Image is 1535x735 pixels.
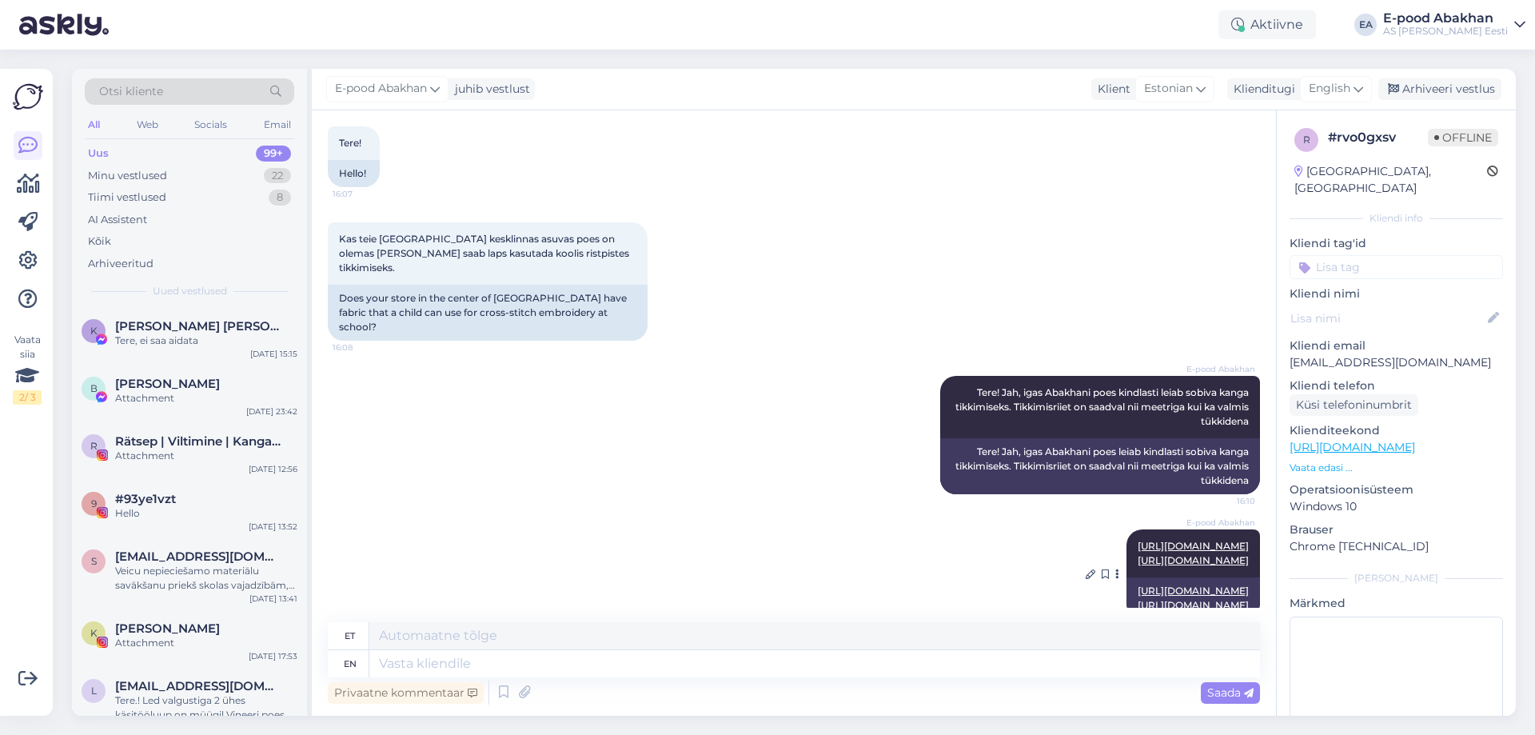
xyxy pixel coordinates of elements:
[1290,377,1503,394] p: Kliendi telefon
[115,621,220,636] span: Katrina Randma
[261,114,294,135] div: Email
[13,390,42,405] div: 2 / 3
[264,168,291,184] div: 22
[1290,422,1503,439] p: Klienditeekond
[1428,129,1498,146] span: Offline
[940,438,1260,494] div: Tere! Jah, igas Abakhani poes leiab kindlasti sobiva kanga tikkimiseks. Tikkimisriiet on saadval ...
[88,146,109,162] div: Uus
[1378,78,1501,100] div: Arhiveeri vestlus
[333,188,393,200] span: 16:07
[88,256,153,272] div: Arhiveeritud
[249,463,297,475] div: [DATE] 12:56
[1195,495,1255,507] span: 16:10
[246,405,297,417] div: [DATE] 23:42
[1091,81,1130,98] div: Klient
[1290,461,1503,475] p: Vaata edasi ...
[339,233,632,274] span: Kas teie [GEOGRAPHIC_DATA] kesklinnas asuvas poes on olemas [PERSON_NAME] saab laps kasutada kool...
[256,146,291,162] div: 99+
[90,440,98,452] span: R
[85,114,103,135] div: All
[115,334,297,348] div: Tere, ei saa aidata
[115,377,220,391] span: Виктор Стриков
[1309,80,1350,98] span: English
[1383,25,1508,38] div: AS [PERSON_NAME] Eesti
[115,492,176,506] span: #93ye1vzt
[115,449,297,463] div: Attachment
[1290,211,1503,226] div: Kliendi info
[1290,595,1503,612] p: Märkmed
[1290,498,1503,515] p: Windows 10
[1294,163,1487,197] div: [GEOGRAPHIC_DATA], [GEOGRAPHIC_DATA]
[344,650,357,677] div: en
[115,391,297,405] div: Attachment
[1290,310,1485,327] input: Lisa nimi
[13,333,42,405] div: Vaata siia
[1290,394,1418,416] div: Küsi telefoninumbrit
[91,497,97,509] span: 9
[88,212,147,228] div: AI Assistent
[88,234,111,250] div: Kõik
[1290,538,1503,555] p: Chrome [TECHNICAL_ID]
[1207,685,1254,700] span: Saada
[1218,10,1316,39] div: Aktiivne
[115,319,281,334] span: Karl Eik Rebane
[1290,235,1503,252] p: Kliendi tag'id
[1328,128,1428,147] div: # rvo0gxsv
[115,679,281,693] span: llepp85@gmail.com
[115,549,281,564] span: smaragts9@inbox.lv
[115,636,297,650] div: Attachment
[269,190,291,206] div: 8
[1354,14,1377,36] div: EA
[134,114,161,135] div: Web
[1290,286,1503,302] p: Kliendi nimi
[1227,81,1295,98] div: Klienditugi
[1138,599,1249,611] a: [URL][DOMAIN_NAME]
[1138,540,1249,552] a: [URL][DOMAIN_NAME]
[1290,521,1503,538] p: Brauser
[249,593,297,605] div: [DATE] 13:41
[345,622,355,649] div: et
[333,342,393,354] span: 16:08
[90,325,98,337] span: K
[1144,80,1193,98] span: Estonian
[88,168,167,184] div: Minu vestlused
[335,80,427,98] span: E-pood Abakhan
[115,693,297,722] div: Tere.! Led valgustiga 2 ühes käsitööluup on müügil Vineeri poes või kus poes oleks see saadaval?
[115,434,281,449] span: Rätsep | Viltimine | Kangastelgedel kudumine
[1186,363,1255,375] span: E-pood Abakhan
[1290,338,1503,354] p: Kliendi email
[91,555,97,567] span: s
[153,284,227,298] span: Uued vestlused
[1290,481,1503,498] p: Operatsioonisüsteem
[1138,554,1249,566] a: [URL][DOMAIN_NAME]
[191,114,230,135] div: Socials
[339,137,361,149] span: Tere!
[449,81,530,98] div: juhib vestlust
[1290,354,1503,371] p: [EMAIL_ADDRESS][DOMAIN_NAME]
[90,627,98,639] span: K
[115,506,297,521] div: Hello
[328,160,380,187] div: Hello!
[1138,585,1249,597] a: [URL][DOMAIN_NAME]
[249,650,297,662] div: [DATE] 17:53
[1290,571,1503,585] div: [PERSON_NAME]
[1383,12,1508,25] div: E-pood Abakhan
[1290,440,1415,454] a: [URL][DOMAIN_NAME]
[955,386,1251,427] span: Tere! Jah, igas Abakhani poes kindlasti leiab sobiva kanga tikkimiseks. Tikkimisriiet on saadval ...
[91,685,97,697] span: l
[328,285,648,341] div: Does your store in the center of [GEOGRAPHIC_DATA] have fabric that a child can use for cross-sti...
[250,348,297,360] div: [DATE] 15:15
[1186,517,1255,529] span: E-pood Abakhan
[1303,134,1310,146] span: r
[99,83,163,100] span: Otsi kliente
[1290,255,1503,279] input: Lisa tag
[88,190,166,206] div: Tiimi vestlused
[90,382,98,394] span: В
[1383,12,1525,38] a: E-pood AbakhanAS [PERSON_NAME] Eesti
[115,564,297,593] div: Veicu nepieciešamo materiālu savākšanu priekš skolas vajadzībām, būs vajadzīga pavadzīme Rīgas 86...
[13,82,43,112] img: Askly Logo
[249,521,297,533] div: [DATE] 13:52
[328,682,484,704] div: Privaatne kommentaar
